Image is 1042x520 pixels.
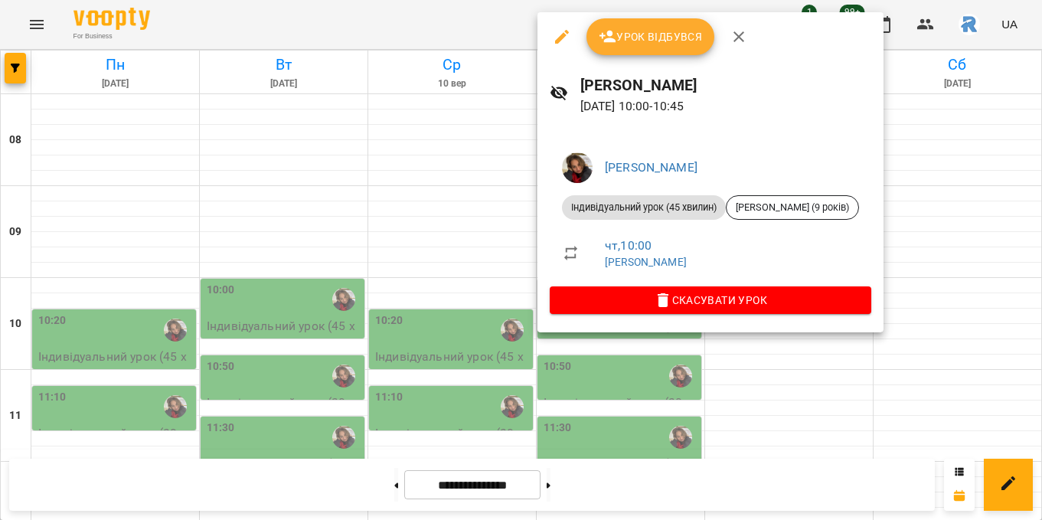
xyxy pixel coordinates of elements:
span: [PERSON_NAME] (9 років) [727,201,858,214]
img: 0cafcf5d4a618ef6410b9c53cd7acb69.jpeg [562,152,593,183]
a: [PERSON_NAME] [605,256,687,268]
button: Урок відбувся [586,18,715,55]
span: Індивідуальний урок (45 хвилин) [562,201,726,214]
a: [PERSON_NAME] [605,160,697,175]
span: Урок відбувся [599,28,703,46]
p: [DATE] 10:00 - 10:45 [580,97,871,116]
a: чт , 10:00 [605,238,652,253]
button: Скасувати Урок [550,286,871,314]
div: [PERSON_NAME] (9 років) [726,195,859,220]
span: Скасувати Урок [562,291,859,309]
h6: [PERSON_NAME] [580,74,871,97]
